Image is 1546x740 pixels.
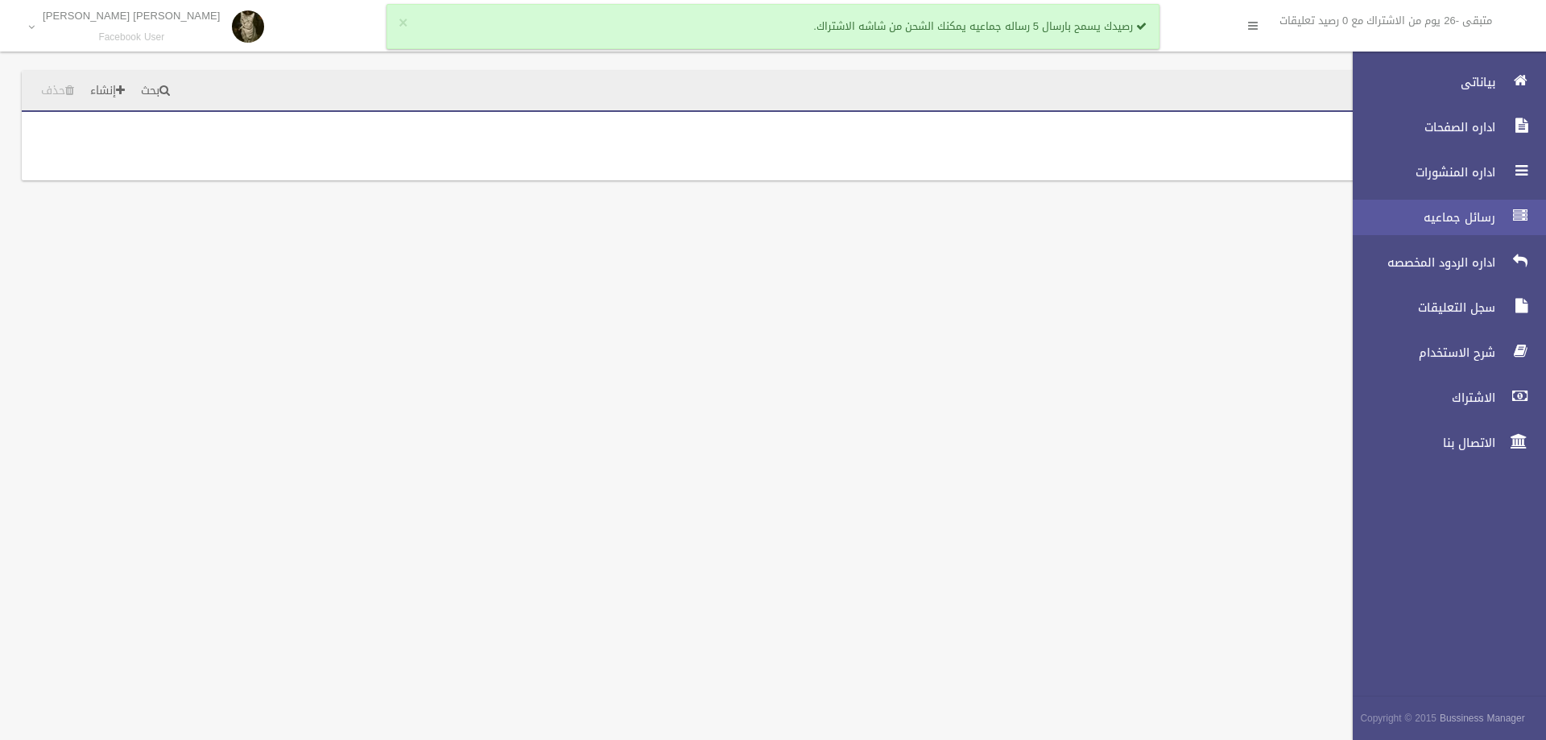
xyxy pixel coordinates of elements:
a: الاشتراك [1339,380,1546,415]
button: × [399,15,407,31]
a: شرح الاستخدام [1339,335,1546,370]
span: رسائل جماعيه [1339,209,1500,225]
span: الاشتراك [1339,390,1500,406]
a: اداره الردود المخصصه [1339,245,1546,280]
span: بياناتى [1339,74,1500,90]
a: اداره الصفحات [1339,110,1546,145]
a: بحث [134,76,176,106]
a: اداره المنشورات [1339,155,1546,190]
span: اداره الردود المخصصه [1339,254,1500,271]
span: الاتصال بنا [1339,435,1500,451]
span: سجل التعليقات [1339,300,1500,316]
a: رسائل جماعيه [1339,200,1546,235]
strong: Bussiness Manager [1440,709,1525,727]
span: اداره المنشورات [1339,164,1500,180]
span: Copyright © 2015 [1360,709,1436,727]
a: إنشاء [84,76,131,106]
p: [PERSON_NAME] [PERSON_NAME] [43,10,221,22]
a: الاتصال بنا [1339,425,1546,461]
small: Facebook User [43,31,221,43]
span: شرح الاستخدام [1339,345,1500,361]
a: بياناتى [1339,64,1546,100]
div: رصيدك يسمح بارسال 5 رساله جماعيه يمكنك الشحن من شاشه الاشتراك. [386,4,1159,49]
a: سجل التعليقات [1339,290,1546,325]
span: اداره الصفحات [1339,119,1500,135]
